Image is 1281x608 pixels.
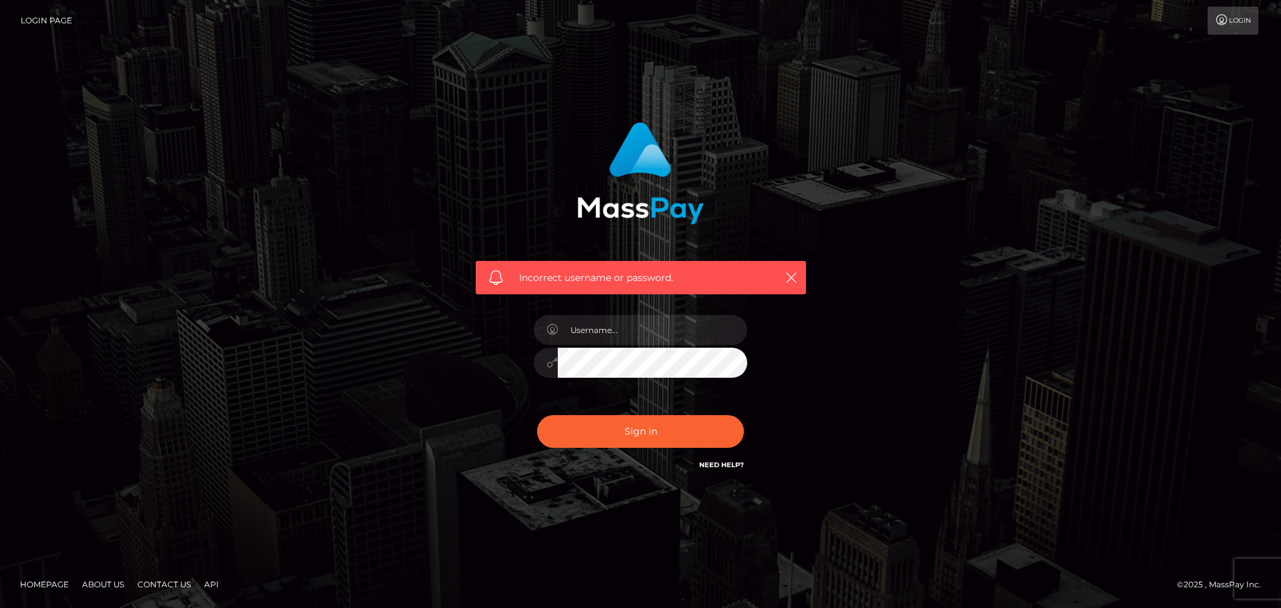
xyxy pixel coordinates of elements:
[519,271,763,285] span: Incorrect username or password.
[1177,577,1271,592] div: © 2025 , MassPay Inc.
[537,415,744,448] button: Sign in
[577,122,704,224] img: MassPay Login
[199,574,224,595] a: API
[699,461,744,469] a: Need Help?
[21,7,72,35] a: Login Page
[1208,7,1258,35] a: Login
[77,574,129,595] a: About Us
[15,574,74,595] a: Homepage
[558,315,747,345] input: Username...
[132,574,196,595] a: Contact Us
